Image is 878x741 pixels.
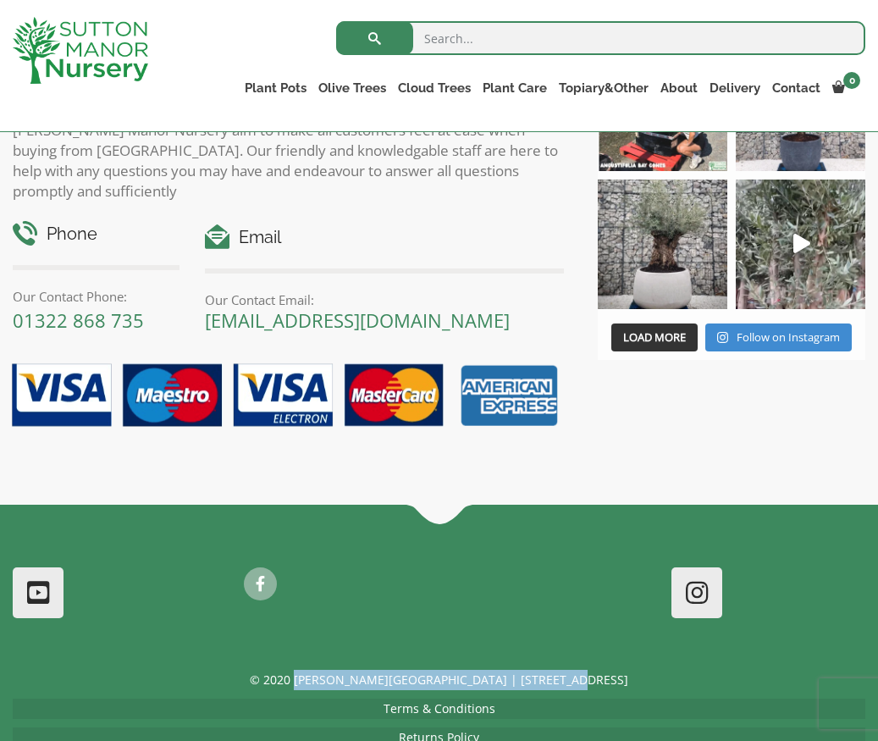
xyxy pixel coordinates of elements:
p: [PERSON_NAME] Manor Nursery aim to make all customers feel at ease when buying from [GEOGRAPHIC_D... [13,120,564,202]
a: Contact [766,76,826,100]
p: Our Contact Email: [205,290,564,310]
span: Follow on Instagram [737,329,840,345]
img: logo [13,17,148,84]
button: Load More [611,323,698,352]
a: Olive Trees [312,76,392,100]
a: About [654,76,704,100]
a: Cloud Trees [392,76,477,100]
a: Terms & Conditions [384,700,495,716]
img: Check out this beauty we potted at our nursery today ❤️‍🔥 A huge, ancient gnarled Olive tree plan... [598,180,727,309]
a: Play [736,180,865,309]
p: © 2020 [PERSON_NAME][GEOGRAPHIC_DATA] | [STREET_ADDRESS] [13,670,865,690]
p: Our Contact Phone: [13,286,179,307]
img: New arrivals Monday morning of beautiful olive trees 🤩🤩 The weather is beautiful this summer, gre... [736,180,865,309]
svg: Play [793,234,810,253]
h4: Phone [13,221,179,247]
h4: Email [205,224,564,251]
svg: Instagram [717,331,728,344]
span: 0 [843,72,860,89]
input: Search... [336,21,865,55]
span: Load More [623,329,686,345]
a: Instagram Follow on Instagram [705,323,852,352]
a: Delivery [704,76,766,100]
a: [EMAIL_ADDRESS][DOMAIN_NAME] [205,307,510,333]
a: 0 [826,76,865,100]
a: Plant Pots [239,76,312,100]
a: 01322 868 735 [13,307,144,333]
a: Plant Care [477,76,553,100]
a: Topiary&Other [553,76,654,100]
